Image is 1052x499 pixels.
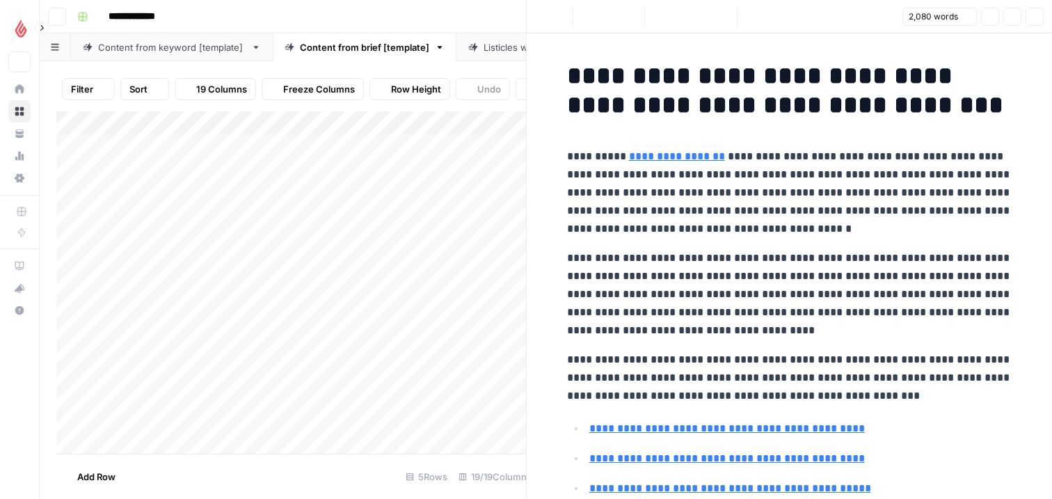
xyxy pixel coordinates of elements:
[71,82,93,96] span: Filter
[98,40,246,54] div: Content from keyword [template]
[8,100,31,122] a: Browse
[453,466,537,488] div: 19/19 Columns
[262,78,364,100] button: Freeze Columns
[369,78,450,100] button: Row Height
[909,10,958,23] span: 2,080 words
[456,33,637,61] a: Listicles workflow [template]
[8,299,31,322] button: Help + Support
[8,78,31,100] a: Home
[300,40,429,54] div: Content from brief [template]
[77,470,115,484] span: Add Row
[391,82,441,96] span: Row Height
[477,82,501,96] span: Undo
[273,33,456,61] a: Content from brief [template]
[71,33,273,61] a: Content from keyword [template]
[8,145,31,167] a: Usage
[196,82,247,96] span: 19 Columns
[456,78,510,100] button: Undo
[8,122,31,145] a: Your Data
[129,82,148,96] span: Sort
[120,78,169,100] button: Sort
[8,167,31,189] a: Settings
[8,255,31,277] a: AirOps Academy
[902,8,977,26] button: 2,080 words
[283,82,355,96] span: Freeze Columns
[8,16,33,41] img: Lightspeed Logo
[62,78,115,100] button: Filter
[8,11,31,46] button: Workspace: Lightspeed
[9,278,30,299] div: What's new?
[175,78,256,100] button: 19 Columns
[484,40,609,54] div: Listicles workflow [template]
[56,466,124,488] button: Add Row
[8,277,31,299] button: What's new?
[400,466,453,488] div: 5 Rows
